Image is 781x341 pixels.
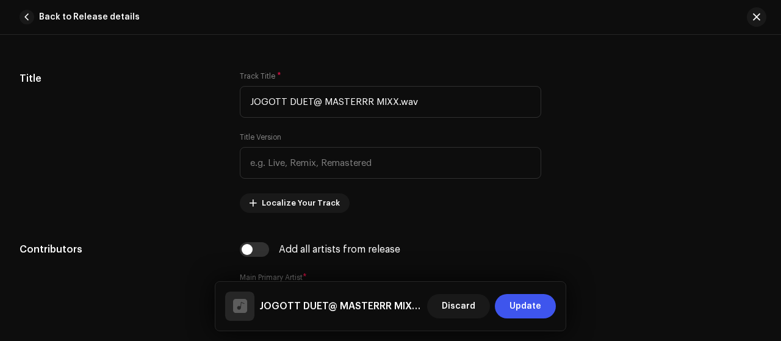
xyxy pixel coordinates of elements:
small: Main Primary Artist [240,274,303,281]
input: Enter the name of the track [240,86,541,118]
label: Track Title [240,71,281,81]
span: Update [509,294,541,318]
button: Discard [427,294,490,318]
span: Localize Your Track [262,191,340,215]
h5: Contributors [20,242,220,257]
h5: JOGOTT DUET@ MASTERRR MIXX.wav [259,299,422,314]
label: Title Version [240,132,281,142]
input: e.g. Live, Remix, Remastered [240,147,541,179]
h5: Title [20,71,220,86]
span: Discard [442,294,475,318]
div: Add all artists from release [279,245,400,254]
button: Update [495,294,556,318]
button: Localize Your Track [240,193,350,213]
